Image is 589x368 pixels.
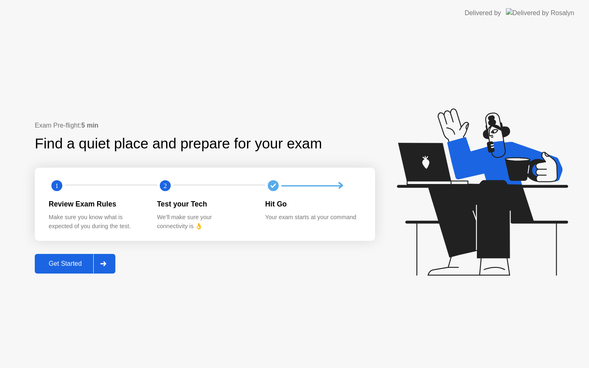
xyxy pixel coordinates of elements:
[157,213,252,231] div: We’ll make sure your connectivity is 👌
[81,122,99,129] b: 5 min
[265,199,360,209] div: Hit Go
[465,8,501,18] div: Delivered by
[265,213,360,222] div: Your exam starts at your command
[49,213,144,231] div: Make sure you know what is expected of you during the test.
[506,8,574,18] img: Delivered by Rosalyn
[164,182,167,190] text: 2
[55,182,58,190] text: 1
[35,121,375,130] div: Exam Pre-flight:
[157,199,252,209] div: Test your Tech
[35,133,323,155] div: Find a quiet place and prepare for your exam
[37,260,93,267] div: Get Started
[35,254,115,274] button: Get Started
[49,199,144,209] div: Review Exam Rules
